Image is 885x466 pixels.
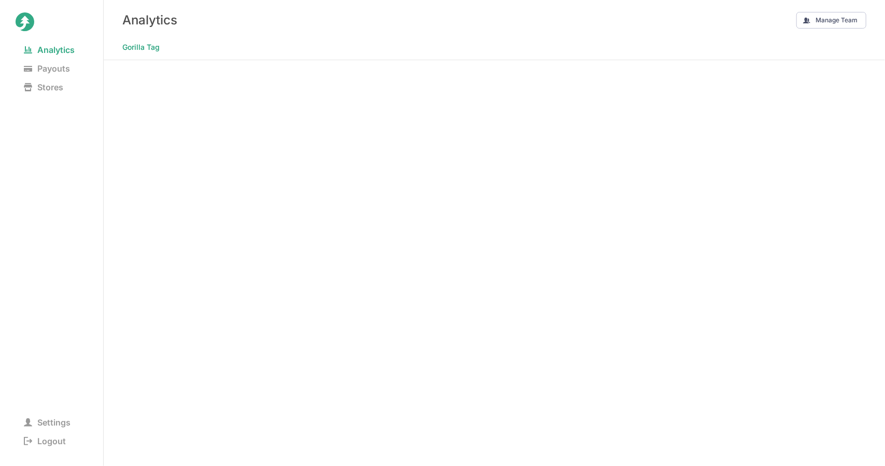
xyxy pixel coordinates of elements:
span: Gorilla Tag [122,40,160,54]
span: Analytics [16,43,83,57]
button: Manage Team [796,12,866,29]
h3: Analytics [122,12,177,28]
span: Logout [16,434,74,448]
span: Stores [16,80,72,94]
span: Settings [16,415,79,430]
span: Payouts [16,61,78,76]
